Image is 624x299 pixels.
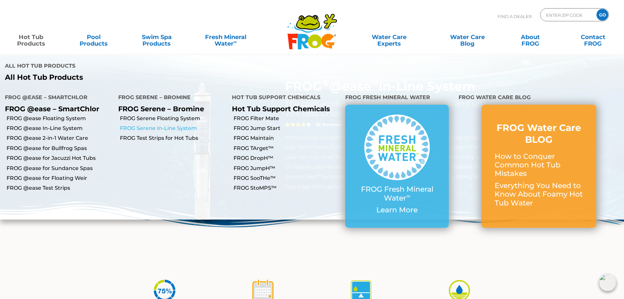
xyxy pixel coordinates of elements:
h4: FROG Serene – Bromine [118,92,222,105]
a: Swim SpaProducts [132,31,181,44]
p: FROG Serene – Bromine [118,105,222,113]
a: ContactFROG [569,31,617,44]
a: FROG StoMPS™ [234,184,340,192]
p: FROG Fresh Mineral Water [358,185,436,203]
a: FROG Test Strips for Hot Tubs [120,135,227,142]
a: FROG Serene In-Line System [120,125,227,132]
a: AboutFROG [506,31,555,44]
a: FROG JumpH™ [234,165,340,172]
input: GO [596,9,608,21]
a: FROG @ease In-Line System [7,125,113,132]
p: How to Conquer Common Hot Tub Mistakes [495,152,583,178]
a: Fresh MineralWater∞ [195,31,256,44]
a: FROG @ease Floating System [7,115,113,122]
h4: FROG Water Care Blog [459,92,619,105]
a: FROG @ease for Jacuzzi Hot Tubs [7,155,113,162]
a: FROG Jump Start [234,125,340,132]
sup: ∞ [234,39,237,44]
a: FROG SooTHe™ [234,175,340,182]
a: Water CareBlog [443,31,492,44]
p: FROG @ease – SmartChlor [5,105,108,113]
input: Zip Code Form [545,10,590,20]
a: PoolProducts [69,31,118,44]
p: Everything You Need to Know About Foamy Hot Tub Water [495,182,583,207]
h4: All Hot Tub Products [5,60,307,73]
a: FROG Fresh Mineral Water∞ Learn More [358,115,436,218]
a: FROG Filter Mate [234,115,340,122]
a: All Hot Tub Products [5,73,307,82]
a: Hot TubProducts [7,31,55,44]
p: Find A Dealer [498,8,532,25]
a: FROG @ease for Sundance Spas [7,165,113,172]
a: FROG Water Care BLOG How to Conquer Common Hot Tub Mistakes Everything You Need to Know About Foa... [495,122,583,211]
a: FROG @ease for Floating Weir [7,175,113,182]
a: FROG Serene Floating System [120,115,227,122]
sup: ∞ [406,193,410,199]
a: FROG @ease 2-in-1 Water Care [7,135,113,142]
a: FROG Maintain [234,135,340,142]
a: Water CareExperts [350,31,429,44]
a: FROG TArget™ [234,145,340,152]
a: FROG @ease Test Strips [7,184,113,192]
h4: Hot Tub Support Chemicals [232,92,335,105]
h4: FROG @ease – SmartChlor [5,92,108,105]
h3: FROG Water Care BLOG [495,122,583,146]
p: Learn More [358,206,436,214]
a: FROG DropH™ [234,155,340,162]
img: openIcon [599,274,616,291]
h4: FROG Fresh Mineral Water [345,92,449,105]
a: FROG @ease for Bullfrog Spas [7,145,113,152]
a: Hot Tub Support Chemicals [232,105,330,113]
